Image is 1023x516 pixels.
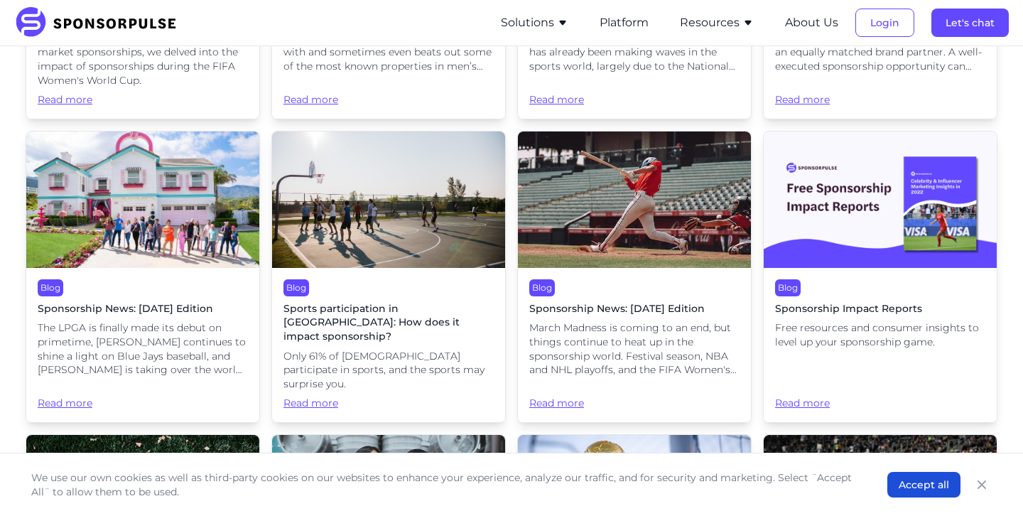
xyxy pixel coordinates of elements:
[529,302,740,316] span: Sponsorship News: [DATE] Edition
[283,350,494,392] span: Only 61% of [DEMOGRAPHIC_DATA] participate in sports, and the sports may surprise you.
[775,302,985,316] span: Sponsorship Impact Reports
[271,131,506,423] a: BlogSports participation in [GEOGRAPHIC_DATA]: How does it impact sponsorship?Only 61% of [DEMOGR...
[529,279,555,296] div: Blog
[38,279,63,296] div: Blog
[785,14,838,31] button: About Us
[517,131,752,423] a: BlogSponsorship News: [DATE] EditionMarch Madness is coming to an end, but things continue to hea...
[272,131,505,268] img: Photo by Steven Abraham on Unsplash
[26,131,260,423] a: BlogSponsorship News: [DATE] EditionThe LPGA is finally made its debut on primetime, [PERSON_NAME...
[775,355,985,411] span: Read more
[38,32,248,87] span: In our ongoing efforts to measure in-market sponsorships, we delved into the impact of sponsorshi...
[775,80,985,107] span: Read more
[283,302,494,344] span: Sports participation in [GEOGRAPHIC_DATA]: How does it impact sponsorship?
[763,131,997,423] a: BlogSponsorship Impact ReportsFree resources and consumer insights to level up your sponsorship g...
[501,14,568,31] button: Solutions
[887,472,960,498] button: Accept all
[775,279,801,296] div: Blog
[31,471,859,499] p: We use our own cookies as well as third-party cookies on our websites to enhance your experience,...
[952,448,1023,516] iframe: Chat Widget
[931,9,1009,37] button: Let's chat
[283,279,309,296] div: Blog
[952,448,1023,516] div: 聊天小组件
[529,321,740,377] span: March Madness is coming to an end, but things continue to heat up in the sponsorship world. Festi...
[775,321,985,349] span: Free resources and consumer insights to level up your sponsorship game.
[14,7,187,38] img: SponsorPulse
[529,80,740,107] span: Read more
[931,16,1009,29] a: Let's chat
[600,14,649,31] button: Platform
[855,16,914,29] a: Login
[26,131,259,268] img: June Sponsorship News
[600,16,649,29] a: Platform
[518,131,751,268] img: world baseball classic
[38,383,248,411] span: Read more
[38,93,248,107] span: Read more
[283,80,494,107] span: Read more
[283,397,494,411] span: Read more
[38,302,248,316] span: Sponsorship News: [DATE] Edition
[529,383,740,411] span: Read more
[855,9,914,37] button: Login
[38,321,248,377] span: The LPGA is finally made its debut on primetime, [PERSON_NAME] continues to shine a light on Blue...
[680,14,754,31] button: Resources
[785,16,838,29] a: About Us
[764,131,997,268] img: Sponsorship Impact Reports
